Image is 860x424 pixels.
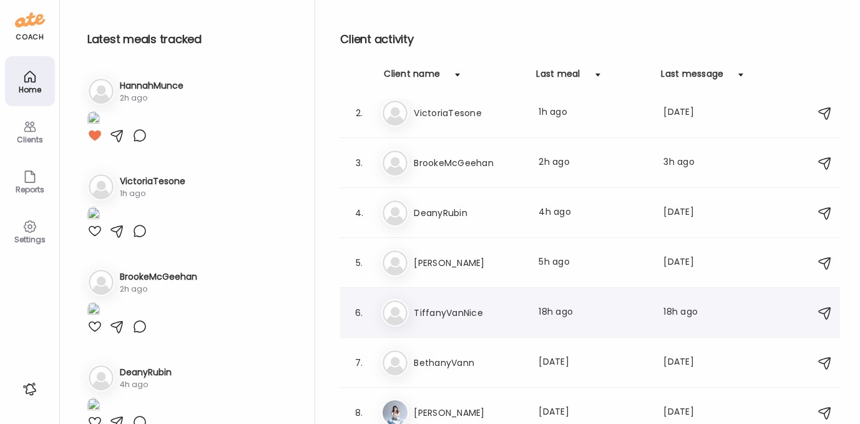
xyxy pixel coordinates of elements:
div: 2h ago [120,92,183,104]
div: [DATE] [663,205,712,220]
img: bg-avatar-default.svg [89,79,114,104]
div: 4h ago [120,379,172,390]
h2: Client activity [340,30,840,49]
h3: DeanyRubin [120,366,172,379]
div: 7. [351,355,366,370]
div: 2. [351,106,366,121]
h3: [PERSON_NAME] [414,405,524,420]
img: images%2FmxiqlkSjOLc450HhRStDX6eBpyy2%2FANM3YGkGQRTJ54ARBbMy%2FB3y3QITpLb3CH3g3J902_1080 [87,207,100,224]
div: [DATE] [539,405,648,420]
div: Clients [7,136,52,144]
div: 8. [351,405,366,420]
div: [DATE] [663,355,712,370]
div: 2h ago [539,155,648,170]
h3: HannahMunce [120,79,183,92]
h3: BrookeMcGeehan [414,155,524,170]
img: bg-avatar-default.svg [383,101,408,126]
img: images%2FT4hpSHujikNuuNlp83B0WiiAjC52%2FdSQLYMeD1Qit9idYxb8Q%2Fen2oTRg7ojGYGpXeG4d4_1080 [87,398,100,415]
img: bg-avatar-default.svg [89,365,114,390]
img: images%2Fkfkzk6vGDOhEU9eo8aJJ3Lraes72%2FPi6BWh8rV3JKBy0qrvtG%2F2KY0j9Pm3Tg3xHTcsCwI_1080 [87,111,100,128]
img: images%2FZKxVoTeUMKWgD8HYyzG7mKbbt422%2FNU9p6n4KtnZRgW7X7S1t%2FIsGAzJhpDotO0hMBe00d_1080 [87,302,100,319]
div: Settings [7,235,52,244]
div: coach [16,32,44,42]
h3: VictoriaTesone [120,175,185,188]
div: [DATE] [663,405,712,420]
img: bg-avatar-default.svg [383,350,408,375]
div: 3. [351,155,366,170]
div: 5h ago [539,255,648,270]
div: 5. [351,255,366,270]
img: bg-avatar-default.svg [383,150,408,175]
h3: BrookeMcGeehan [120,270,197,283]
img: bg-avatar-default.svg [89,270,114,295]
div: Client name [384,67,440,87]
div: 1h ago [539,106,648,121]
div: Home [7,86,52,94]
h3: VictoriaTesone [414,106,524,121]
div: 1h ago [120,188,185,199]
div: Last message [661,67,723,87]
div: Last meal [536,67,580,87]
div: 4. [351,205,366,220]
img: bg-avatar-default.svg [383,250,408,275]
div: [DATE] [663,255,712,270]
h3: DeanyRubin [414,205,524,220]
div: 18h ago [663,305,712,320]
img: bg-avatar-default.svg [89,174,114,199]
h3: [PERSON_NAME] [414,255,524,270]
div: Reports [7,185,52,194]
h3: TiffanyVanNice [414,305,524,320]
h3: BethanyVann [414,355,524,370]
div: [DATE] [539,355,648,370]
div: 18h ago [539,305,648,320]
h2: Latest meals tracked [87,30,295,49]
div: [DATE] [663,106,712,121]
div: 4h ago [539,205,648,220]
div: 2h ago [120,283,197,295]
img: bg-avatar-default.svg [383,200,408,225]
div: 3h ago [663,155,712,170]
img: bg-avatar-default.svg [383,300,408,325]
div: 6. [351,305,366,320]
img: ate [15,10,45,30]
